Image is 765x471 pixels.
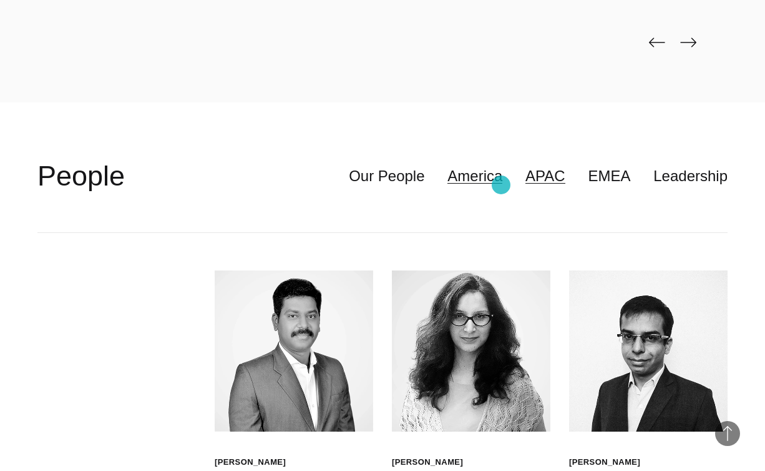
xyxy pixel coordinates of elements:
h2: People [37,157,125,195]
a: APAC [525,164,565,188]
a: EMEA [588,164,630,188]
img: page-back-black.png [649,37,665,47]
img: Atin Mehra [569,270,728,432]
div: [PERSON_NAME] [392,457,463,467]
img: page-next-black.png [680,37,696,47]
a: Our People [349,164,424,188]
div: [PERSON_NAME] [215,457,286,467]
a: America [447,164,502,188]
img: Anjali Dutta [392,270,550,432]
div: [PERSON_NAME] [569,457,720,467]
img: Ramesh Sankaran [215,270,373,432]
button: Back to Top [715,421,740,446]
a: Leadership [653,164,728,188]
